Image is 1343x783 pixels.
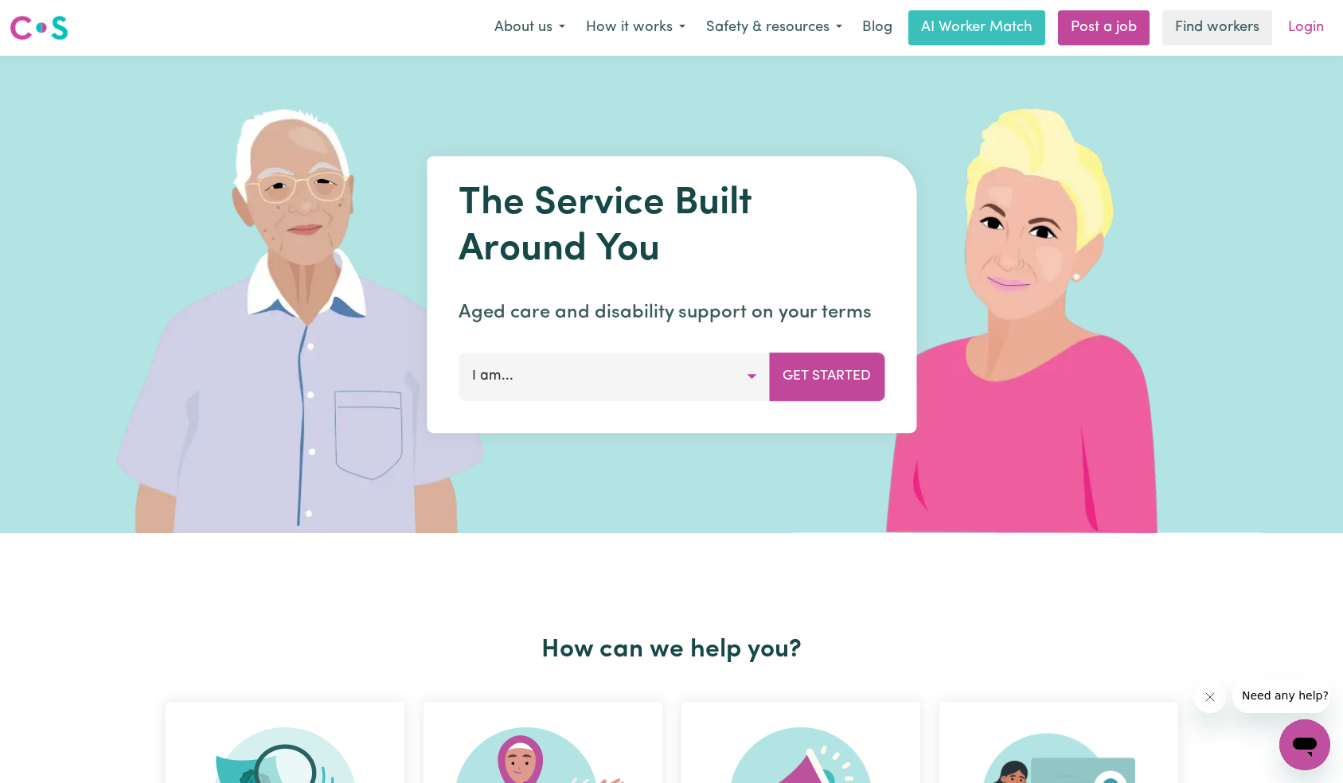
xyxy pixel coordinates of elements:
a: Login [1279,10,1333,45]
button: About us [484,11,576,45]
a: AI Worker Match [908,10,1045,45]
iframe: Button to launch messaging window [1279,719,1330,770]
iframe: Close message [1194,681,1226,713]
iframe: Message from company [1232,678,1330,713]
a: Post a job [1058,10,1150,45]
a: Careseekers logo [10,10,68,46]
h2: How can we help you? [156,635,1188,665]
button: I am... [459,353,770,400]
a: Blog [853,10,902,45]
p: Aged care and disability support on your terms [459,298,884,327]
a: Find workers [1162,10,1272,45]
button: How it works [576,11,696,45]
button: Safety & resources [696,11,853,45]
h1: The Service Built Around You [459,181,884,273]
img: Careseekers logo [10,14,68,42]
button: Get Started [769,353,884,400]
